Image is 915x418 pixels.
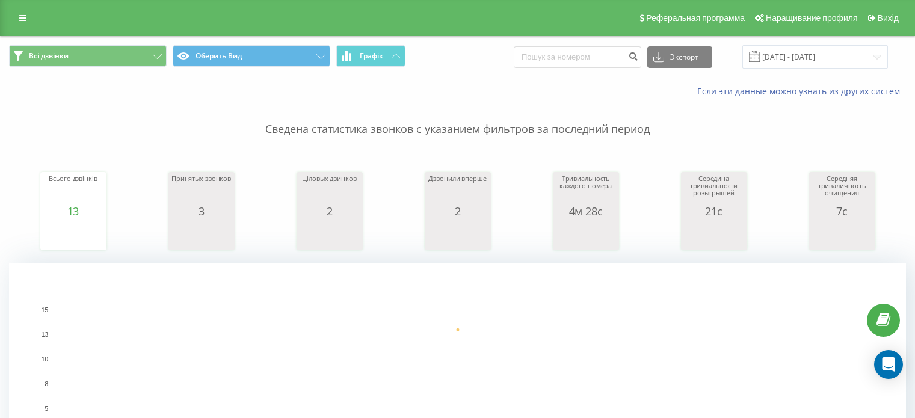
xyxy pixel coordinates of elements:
font: Всього дзвінків [49,174,97,183]
font: Экспорт [670,52,698,62]
svg: Диаграмма. [684,217,744,253]
button: Графік [336,45,405,67]
font: 13 [67,204,79,218]
font: Если эти данные можно узнать из других систем [697,85,900,97]
svg: Диаграмма. [812,217,872,253]
font: Сведена статистика звонков с указанием фильтров за последний период [265,121,650,136]
text: 15 [42,307,49,313]
text: 8 [45,381,48,387]
font: Принятых звонков [171,174,231,183]
font: 21с [705,204,722,218]
font: Графік [360,51,383,61]
a: Если эти данные можно узнать из других систем [697,85,906,97]
svg: Диаграмма. [171,217,232,253]
text: 13 [42,331,49,338]
font: Ціловых двинков [302,174,356,183]
text: 10 [42,356,49,363]
input: Пошук за номером [514,46,641,68]
font: Дзвонили вперше [428,174,486,183]
font: Всі дзвінки [29,51,69,61]
font: Реферальная программа [646,13,745,23]
font: Наращивание профиля [766,13,857,23]
button: Оберить Вид [173,45,330,67]
button: Экспорт [647,46,712,68]
text: 5 [45,405,48,412]
font: Тривиальность каждого номера [559,174,612,190]
svg: Диаграмма. [556,217,616,253]
font: Оберить Вид [196,51,242,61]
svg: Диаграмма. [300,217,360,253]
svg: Диаграмма. [428,217,488,253]
div: Открытый Интерком Мессенджер [874,350,903,379]
font: 2 [327,204,333,218]
font: Вихід [878,13,899,23]
font: 4м 28с [569,204,603,218]
font: Середняя триваличность очищения [818,174,866,197]
button: Всі дзвінки [9,45,167,67]
font: 2 [455,204,461,218]
font: 3 [199,204,205,218]
font: 7с [836,204,848,218]
font: Середина тривиальности розыгрышей [690,174,738,197]
svg: Диаграмма. [43,217,103,253]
